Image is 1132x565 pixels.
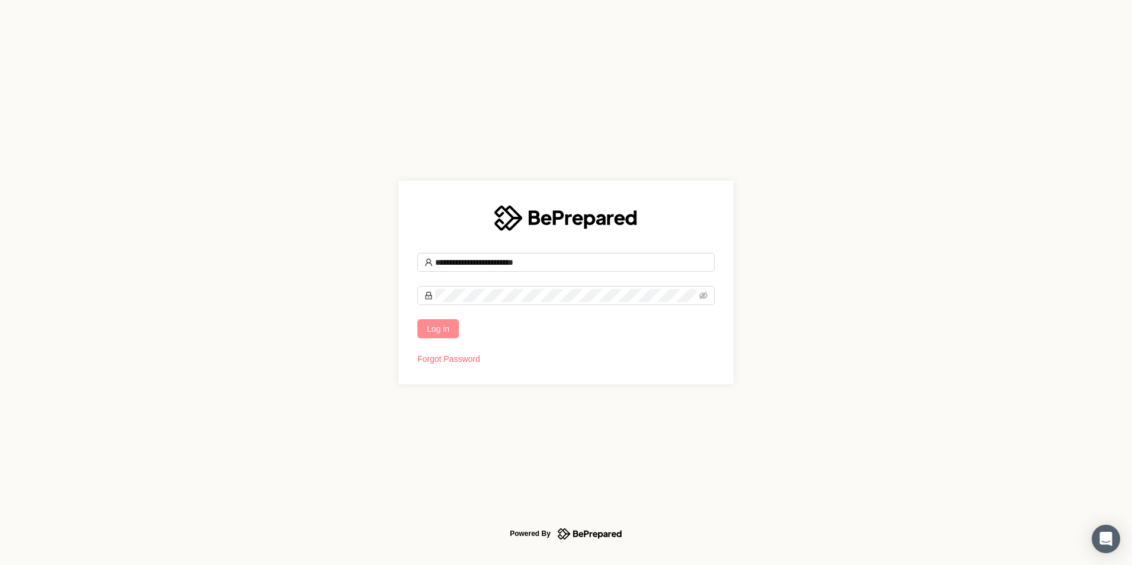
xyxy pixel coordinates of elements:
div: Open Intercom Messenger [1092,525,1120,553]
button: Log in [417,319,459,338]
span: eye-invisible [699,291,707,300]
div: Powered By [510,527,551,541]
span: lock [424,291,433,300]
span: user [424,258,433,267]
a: Forgot Password [417,354,480,364]
span: Log in [427,322,449,335]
